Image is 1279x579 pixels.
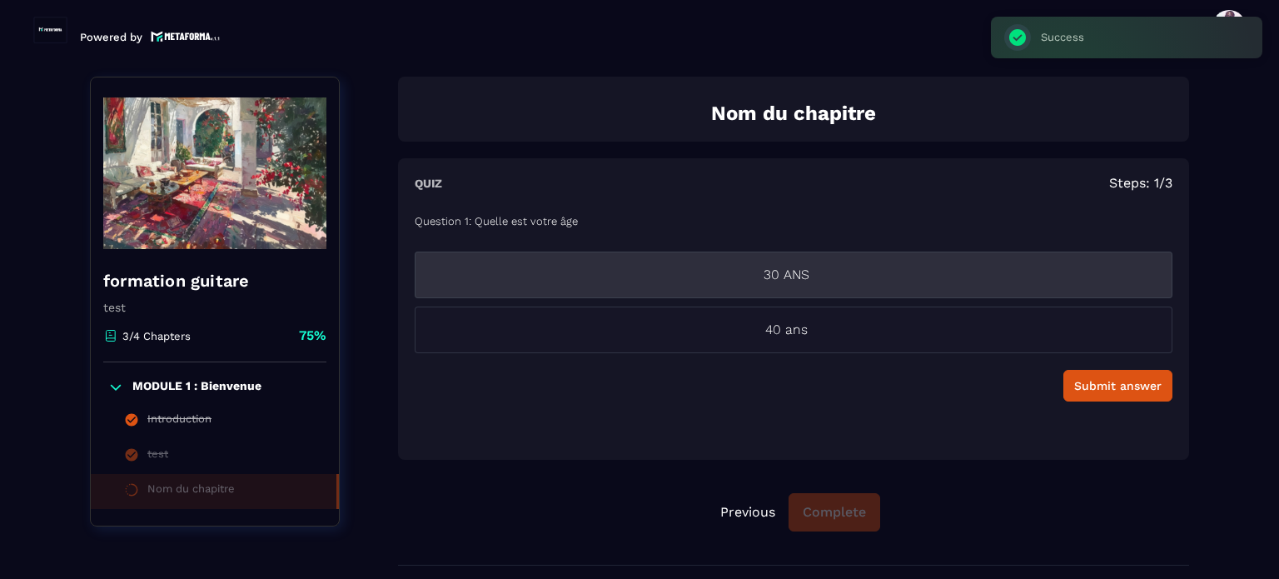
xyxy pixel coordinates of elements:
[132,379,261,396] p: MODULE 1 : Bienvenue
[122,330,191,342] p: 3/4 Chapters
[415,177,442,190] h6: Quiz
[103,90,326,257] img: banner
[1109,175,1172,191] span: Steps: 1/3
[103,269,326,292] h4: formation guitare
[1074,377,1162,394] div: Submit answer
[151,29,221,43] img: logo
[707,494,789,531] button: Previous
[1063,370,1172,402] button: Submit answer
[711,102,876,125] strong: Nom du chapitre
[416,265,1157,285] p: 30 ANS
[80,31,142,43] p: Powered by
[103,301,326,314] p: test
[147,447,168,466] div: test
[415,212,1172,232] p: Question 1: Quelle est votre âge
[147,412,212,431] div: Introduction
[33,17,67,43] img: logo-branding
[147,482,235,501] div: Nom du chapitre
[299,327,326,345] p: 75%
[416,320,1157,340] p: 40 ans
